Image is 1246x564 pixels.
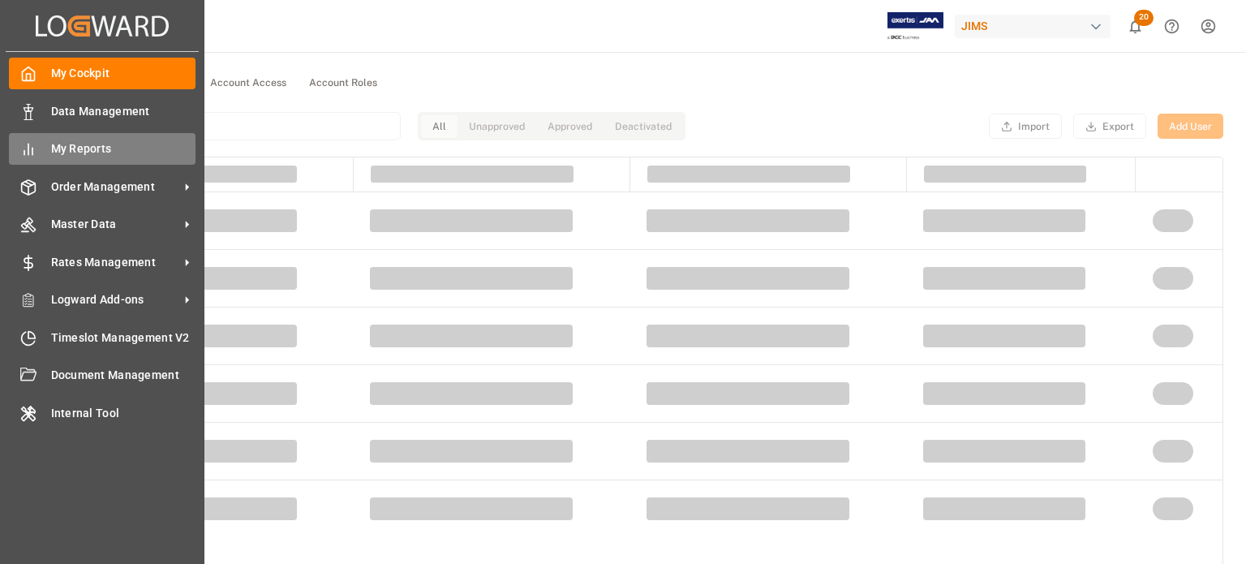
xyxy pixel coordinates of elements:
[51,329,196,347] span: Timeslot Management V2
[51,140,196,157] span: My Reports
[51,103,196,120] span: Data Management
[76,112,401,140] input: Search for users
[9,58,195,89] a: My Cockpit
[51,367,196,384] span: Document Management
[51,291,179,308] span: Logward Add-ons
[51,216,179,233] span: Master Data
[51,179,179,196] span: Order Management
[1154,8,1190,45] button: Help Center
[9,397,195,428] a: Internal Tool
[51,254,179,271] span: Rates Management
[887,12,943,41] img: Exertis%20JAM%20-%20Email%20Logo.jpg_1722504956.jpg
[1134,10,1154,26] span: 20
[199,71,298,96] button: Account Access
[955,15,1111,38] div: JIMS
[9,321,195,353] a: Timeslot Management V2
[9,95,195,127] a: Data Management
[1117,8,1154,45] button: show 20 new notifications
[9,359,195,391] a: Document Management
[298,71,389,96] button: Account Roles
[51,65,196,82] span: My Cockpit
[51,405,196,422] span: Internal Tool
[955,11,1117,41] button: JIMS
[9,133,195,165] a: My Reports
